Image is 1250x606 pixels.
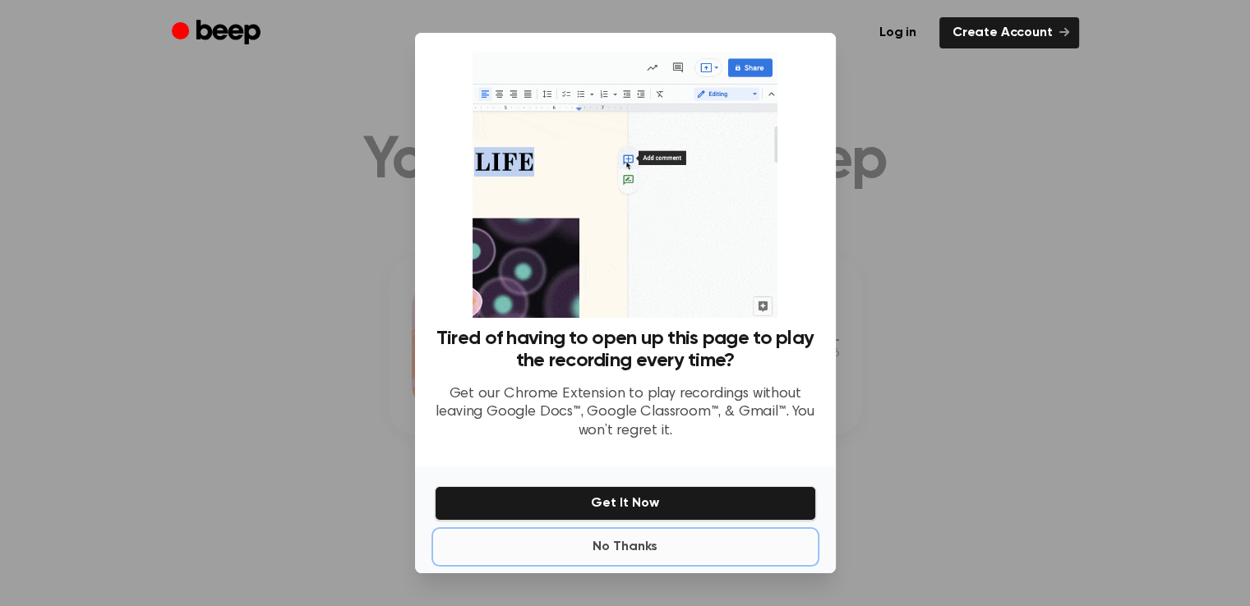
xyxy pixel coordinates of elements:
img: Beep extension in action [473,53,777,318]
a: Log in [866,17,929,48]
button: Get It Now [435,486,816,521]
a: Create Account [939,17,1079,48]
p: Get our Chrome Extension to play recordings without leaving Google Docs™, Google Classroom™, & Gm... [435,385,816,441]
button: No Thanks [435,530,816,563]
h3: Tired of having to open up this page to play the recording every time? [435,328,816,372]
a: Beep [172,17,265,49]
